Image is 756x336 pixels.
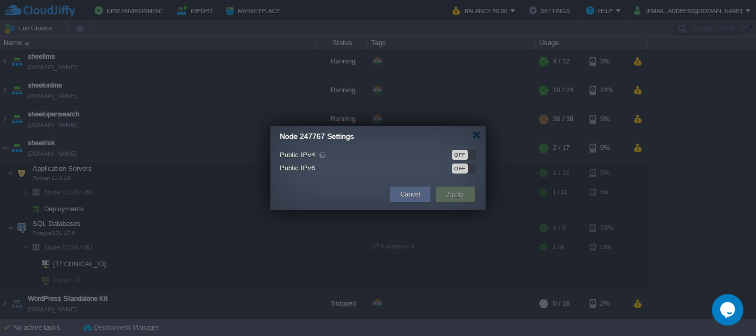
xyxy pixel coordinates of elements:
[280,162,428,174] label: Public IPv6:
[280,132,354,140] span: Node 247767 Settings
[712,294,745,326] iframe: chat widget
[280,149,428,160] label: Public IPv4:
[444,188,467,201] button: Apply
[401,189,420,200] button: Cancel
[452,150,468,160] div: OFF
[452,164,468,174] div: OFF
